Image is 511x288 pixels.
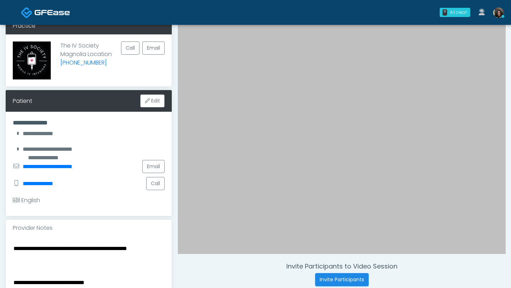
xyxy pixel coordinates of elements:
[315,273,369,286] button: Invite Participants
[13,41,51,79] img: Provider image
[178,262,506,270] h4: Invite Participants to Video Session
[146,177,165,190] button: Call
[13,97,32,105] div: Patient
[142,160,165,173] a: Email
[435,5,474,20] a: 0 All clear!
[6,3,27,24] button: Open LiveChat chat widget
[6,220,172,237] div: Provider Notes
[493,7,504,18] img: Nike Elizabeth Akinjero
[13,196,40,205] div: English
[6,17,172,34] div: Practice
[34,9,70,16] img: Docovia
[443,9,447,16] div: 0
[450,9,467,16] div: All clear!
[121,41,139,55] button: Call
[60,41,112,74] p: The IV Society Magnolia Location
[142,41,165,55] a: Email
[21,1,70,24] a: Docovia
[60,59,107,67] a: [PHONE_NUMBER]
[140,94,165,107] button: Edit
[21,7,33,18] img: Docovia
